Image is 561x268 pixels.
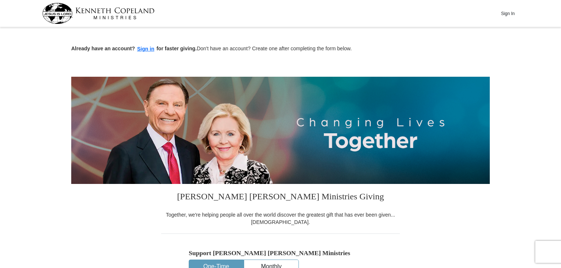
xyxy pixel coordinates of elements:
[135,45,157,53] button: Sign in
[71,46,197,51] strong: Already have an account? for faster giving.
[161,211,400,226] div: Together, we're helping people all over the world discover the greatest gift that has ever been g...
[42,3,155,24] img: kcm-header-logo.svg
[189,249,372,257] h5: Support [PERSON_NAME] [PERSON_NAME] Ministries
[497,8,519,19] button: Sign In
[71,45,490,53] p: Don't have an account? Create one after completing the form below.
[161,184,400,211] h3: [PERSON_NAME] [PERSON_NAME] Ministries Giving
